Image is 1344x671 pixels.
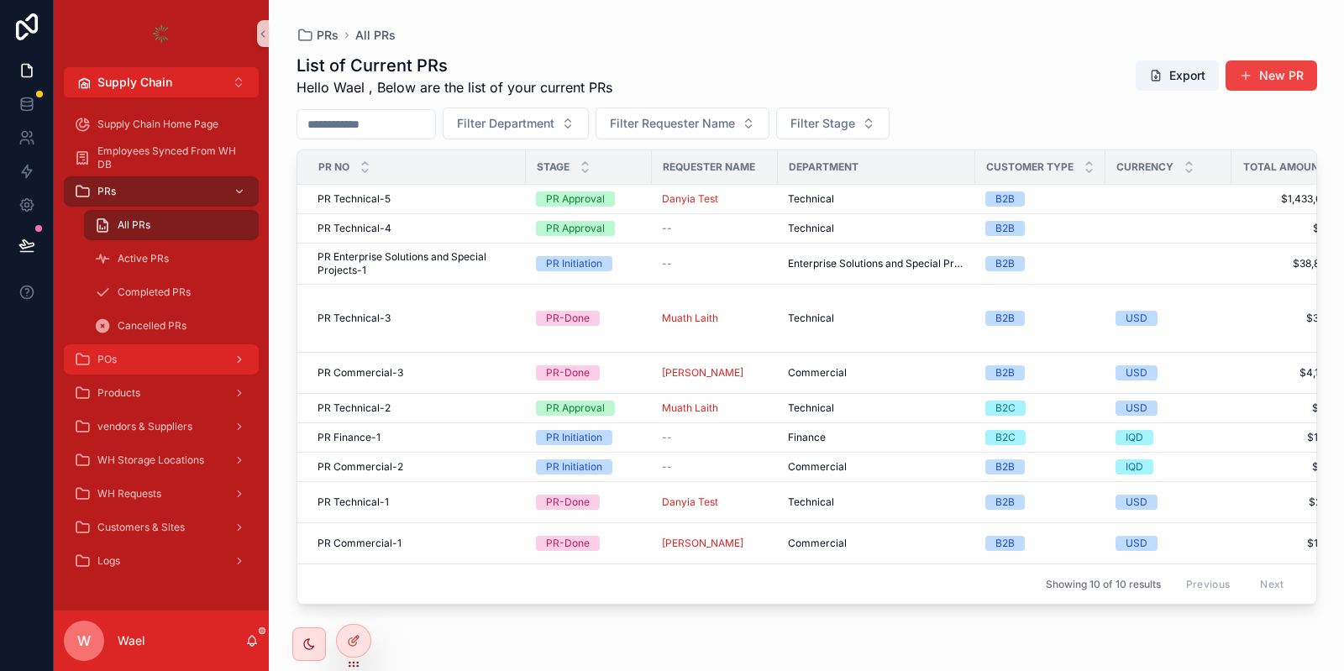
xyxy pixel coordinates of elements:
[662,495,768,509] a: Danyia Test
[788,222,834,235] span: Technical
[536,536,642,551] a: PR-Done
[1126,401,1147,416] div: USD
[536,256,642,271] a: PR Initiation
[318,366,516,380] a: PR Commercial-3
[355,27,396,44] a: All PRs
[985,401,1095,416] a: B2C
[788,460,965,474] a: Commercial
[788,222,965,235] a: Technical
[1116,430,1221,445] a: IQD
[318,537,402,550] span: PR Commercial-1
[985,365,1095,380] a: B2B
[318,222,516,235] a: PR Technical-4
[995,191,1015,207] div: B2B
[1126,365,1147,380] div: USD
[662,537,743,550] span: [PERSON_NAME]
[662,460,768,474] a: --
[97,554,120,568] span: Logs
[84,277,259,307] a: Completed PRs
[546,311,590,326] div: PR-Done
[318,250,516,277] a: PR Enterprise Solutions and Special Projects-1
[788,460,847,474] span: Commercial
[788,401,834,415] span: Technical
[1116,311,1221,326] a: USD
[318,312,391,325] span: PR Technical-3
[789,160,858,174] span: Department
[536,459,642,474] a: PR Initiation
[985,536,1095,551] a: B2B
[986,160,1074,174] span: Customer Type
[118,632,144,649] p: Wael
[662,431,672,444] span: --
[318,431,516,444] a: PR Finance-1
[77,631,91,651] span: W
[97,453,204,467] span: WH Storage Locations
[985,191,1095,207] a: B2B
[995,536,1015,551] div: B2B
[662,537,768,550] a: [PERSON_NAME]
[318,401,516,415] a: PR Technical-2
[84,244,259,274] a: Active PRs
[662,192,718,206] a: Danyia Test
[662,222,672,235] span: --
[64,176,259,207] a: PRs
[610,115,735,132] span: Filter Requester Name
[97,487,161,501] span: WH Requests
[1126,536,1147,551] div: USD
[318,460,516,474] a: PR Commercial-2
[1046,578,1161,591] span: Showing 10 of 10 results
[985,430,1095,445] a: B2C
[546,256,602,271] div: PR Initiation
[596,107,769,139] button: Select Button
[1126,495,1147,510] div: USD
[318,537,516,550] a: PR Commercial-1
[1116,459,1221,474] a: IQD
[537,160,570,174] span: Stage
[318,192,516,206] a: PR Technical-5
[662,401,718,415] span: Muath Laith
[995,311,1015,326] div: B2B
[788,312,965,325] a: Technical
[662,366,768,380] a: [PERSON_NAME]
[788,537,965,550] a: Commercial
[662,495,718,509] a: Danyia Test
[546,495,590,510] div: PR-Done
[1126,459,1143,474] div: IQD
[97,185,116,198] span: PRs
[318,312,516,325] a: PR Technical-3
[788,257,965,270] a: Enterprise Solutions and Special Projects
[662,192,768,206] a: Danyia Test
[1116,365,1221,380] a: USD
[1116,495,1221,510] a: USD
[97,420,192,433] span: vendors & Suppliers
[662,257,768,270] a: --
[1226,60,1317,91] button: New PR
[457,115,554,132] span: Filter Department
[788,495,834,509] span: Technical
[662,366,743,380] a: [PERSON_NAME]
[788,431,965,444] a: Finance
[64,479,259,509] a: WH Requests
[788,366,965,380] a: Commercial
[662,222,768,235] a: --
[1126,311,1147,326] div: USD
[1126,430,1143,445] div: IQD
[317,27,339,44] span: PRs
[536,191,642,207] a: PR Approval
[662,401,768,415] a: Muath Laith
[788,537,847,550] span: Commercial
[995,430,1016,445] div: B2C
[97,144,242,171] span: Employees Synced From WH DB
[64,143,259,173] a: Employees Synced From WH DB
[118,252,169,265] span: Active PRs
[148,20,175,47] img: App logo
[443,107,589,139] button: Select Button
[995,256,1015,271] div: B2B
[995,221,1015,236] div: B2B
[64,546,259,576] a: Logs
